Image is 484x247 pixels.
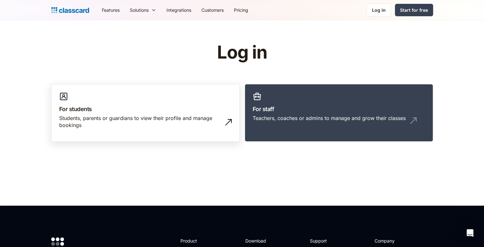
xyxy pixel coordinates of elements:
[59,115,219,129] div: Students, parents or guardians to view their profile and manage bookings
[59,105,232,113] h3: For students
[229,3,253,17] a: Pricing
[310,237,336,244] h2: Support
[253,115,406,122] div: Teachers, coaches or admins to manage and grow their classes
[462,225,478,241] div: Open Intercom Messenger
[180,237,214,244] h2: Product
[51,6,89,15] a: Logo
[196,3,229,17] a: Customers
[245,84,433,142] a: For staffTeachers, coaches or admins to manage and grow their classes
[51,84,240,142] a: For studentsStudents, parents or guardians to view their profile and manage bookings
[130,7,149,13] div: Solutions
[395,4,433,16] a: Start for free
[141,43,343,62] h1: Log in
[367,4,391,17] a: Log in
[97,3,125,17] a: Features
[253,105,425,113] h3: For staff
[125,3,161,17] div: Solutions
[400,7,428,13] div: Start for free
[375,237,417,244] h2: Company
[372,7,386,13] div: Log in
[161,3,196,17] a: Integrations
[245,237,271,244] h2: Download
